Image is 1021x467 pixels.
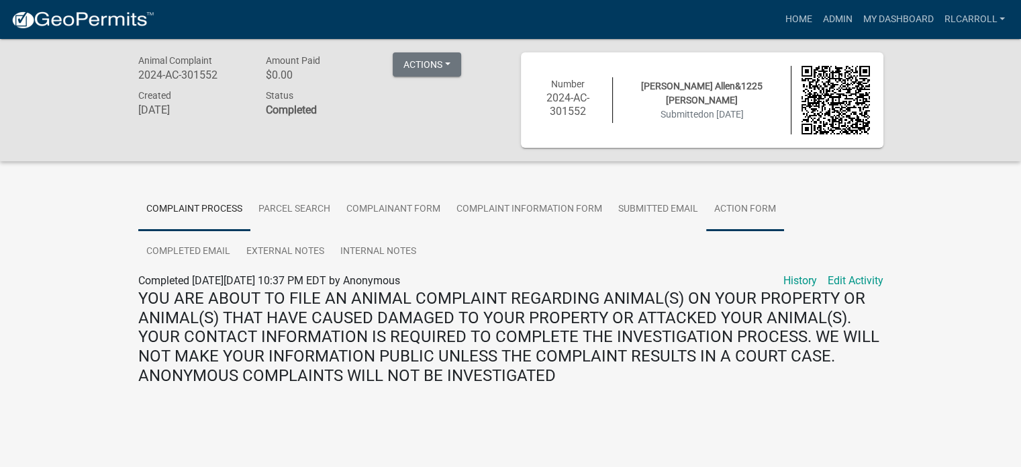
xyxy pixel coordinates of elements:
[265,55,320,66] span: Amount Paid
[938,7,1010,32] a: RLcarroll
[138,188,250,231] a: Complaint Process
[138,230,238,273] a: Completed Email
[817,7,857,32] a: Admin
[338,188,448,231] a: Complainant Form
[448,188,610,231] a: Complaint Information Form
[138,90,171,101] span: Created
[857,7,938,32] a: My Dashboard
[138,103,246,116] h6: [DATE]
[238,230,332,273] a: External Notes
[138,69,246,81] h6: 2024-AC-301552
[250,188,338,231] a: Parcel search
[138,274,400,287] span: Completed [DATE][DATE] 10:37 PM EDT by Anonymous
[393,52,461,77] button: Actions
[661,109,744,120] span: Submitted on [DATE]
[706,188,784,231] a: Action Form
[641,81,763,105] span: [PERSON_NAME] Allen&1225 [PERSON_NAME]
[265,90,293,101] span: Status
[265,103,316,116] strong: Completed
[138,55,212,66] span: Animal Complaint
[551,79,585,89] span: Number
[265,69,373,81] h6: $0.00
[534,91,603,117] h6: 2024-AC-301552
[783,273,817,289] a: History
[801,66,870,134] img: QR code
[828,273,883,289] a: Edit Activity
[332,230,424,273] a: Internal Notes
[779,7,817,32] a: Home
[610,188,706,231] a: Submitted Email
[138,289,883,386] h4: YOU ARE ABOUT TO FILE AN ANIMAL COMPLAINT REGARDING ANIMAL(S) ON YOUR PROPERTY OR ANIMAL(S) THAT ...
